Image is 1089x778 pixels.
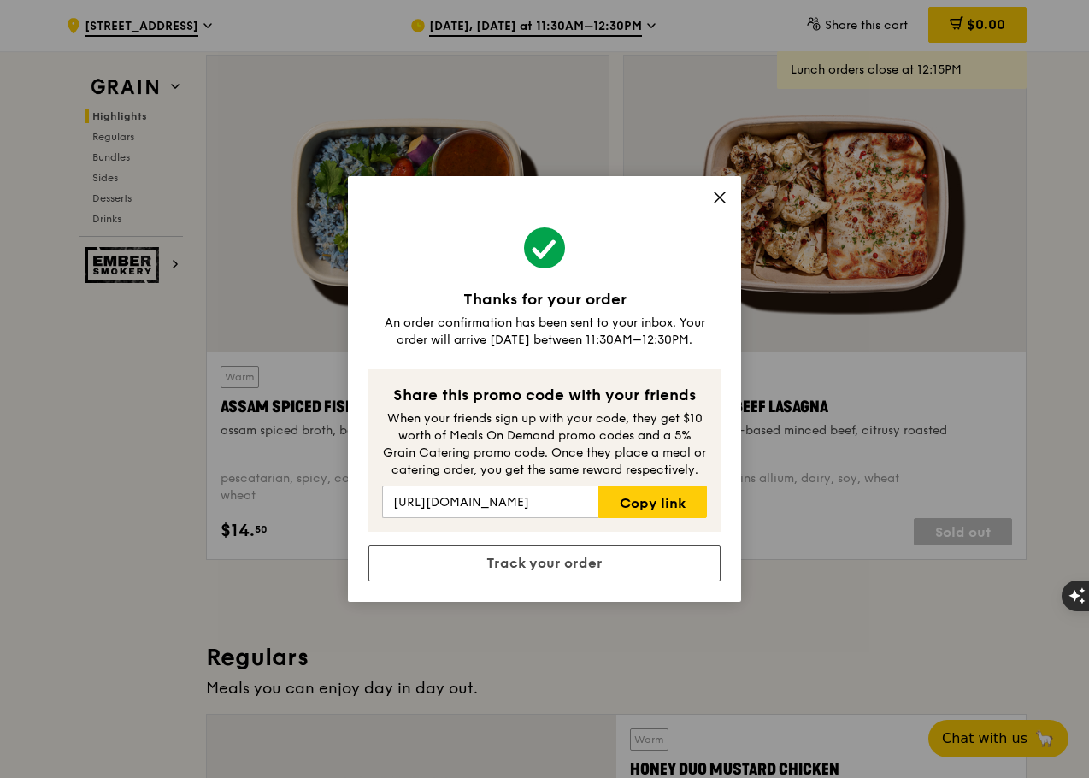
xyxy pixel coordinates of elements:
div: Thanks for your order [368,287,721,311]
div: An order confirmation has been sent to your inbox. Your order will arrive [DATE] between 11:30AM–... [368,315,721,349]
div: Share this promo code with your friends [382,383,707,407]
a: Copy link [598,486,707,518]
a: Track your order [368,545,721,581]
img: aff_l [544,210,545,211]
div: When your friends sign up with your code, they get $10 worth of Meals On Demand promo codes and a... [382,410,707,479]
